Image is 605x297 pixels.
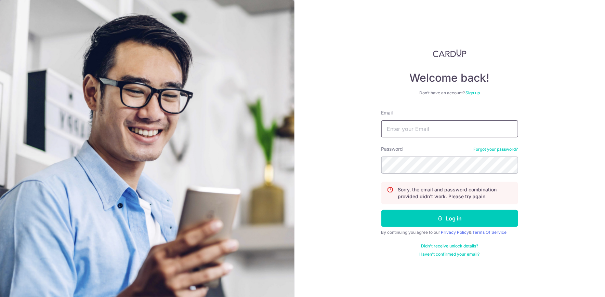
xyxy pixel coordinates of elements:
[381,210,518,227] button: Log in
[433,49,466,57] img: CardUp Logo
[465,90,480,95] a: Sign up
[381,90,518,96] div: Don’t have an account?
[381,109,393,116] label: Email
[441,230,469,235] a: Privacy Policy
[473,230,507,235] a: Terms Of Service
[381,230,518,235] div: By continuing you agree to our &
[381,71,518,85] h4: Welcome back!
[381,146,403,152] label: Password
[398,186,512,200] p: Sorry, the email and password combination provided didn't work. Please try again.
[474,147,518,152] a: Forgot your password?
[381,120,518,137] input: Enter your Email
[421,243,478,249] a: Didn't receive unlock details?
[420,252,480,257] a: Haven't confirmed your email?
